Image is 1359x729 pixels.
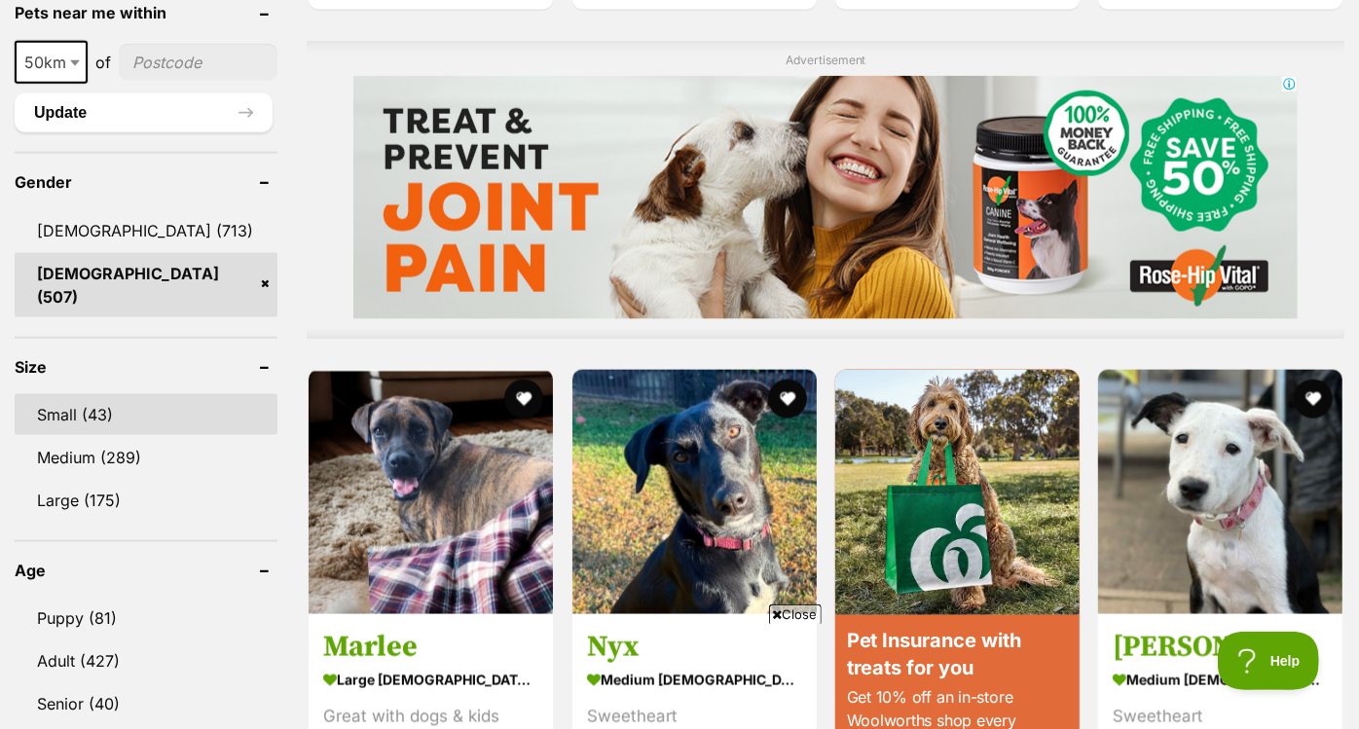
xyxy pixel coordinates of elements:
a: Medium (289) [15,437,277,478]
iframe: Help Scout Beacon - Open [1218,632,1320,690]
header: Gender [15,173,277,191]
a: Senior (40) [15,683,277,724]
h3: [PERSON_NAME] [1113,629,1328,666]
a: Puppy (81) [15,598,277,638]
div: Advertisement [307,41,1344,340]
a: Adult (427) [15,640,277,681]
input: postcode [119,44,277,81]
strong: large [DEMOGRAPHIC_DATA] Dog [323,666,538,694]
h3: Marlee [323,629,538,666]
button: favourite [768,380,807,419]
a: [DEMOGRAPHIC_DATA] (507) [15,253,277,317]
img: Nyx - Australian Kelpie Dog [572,370,817,614]
img: Marlee - Boxer x Rhodesian Ridgeback Dog [309,370,553,614]
span: of [95,51,111,74]
span: 50km [17,49,86,76]
iframe: Advertisement [325,632,1034,719]
header: Size [15,358,277,376]
img: Payton - Border Collie Dog [1098,370,1342,614]
button: Update [15,93,273,132]
span: Close [769,604,822,624]
a: Large (175) [15,480,277,521]
header: Age [15,562,277,579]
header: Pets near me within [15,4,277,21]
button: favourite [1294,380,1333,419]
a: [DEMOGRAPHIC_DATA] (713) [15,210,277,251]
iframe: Advertisement [353,76,1298,319]
a: Small (43) [15,394,277,435]
strong: medium [DEMOGRAPHIC_DATA] Dog [1113,666,1328,694]
button: favourite [505,380,544,419]
span: 50km [15,41,88,84]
